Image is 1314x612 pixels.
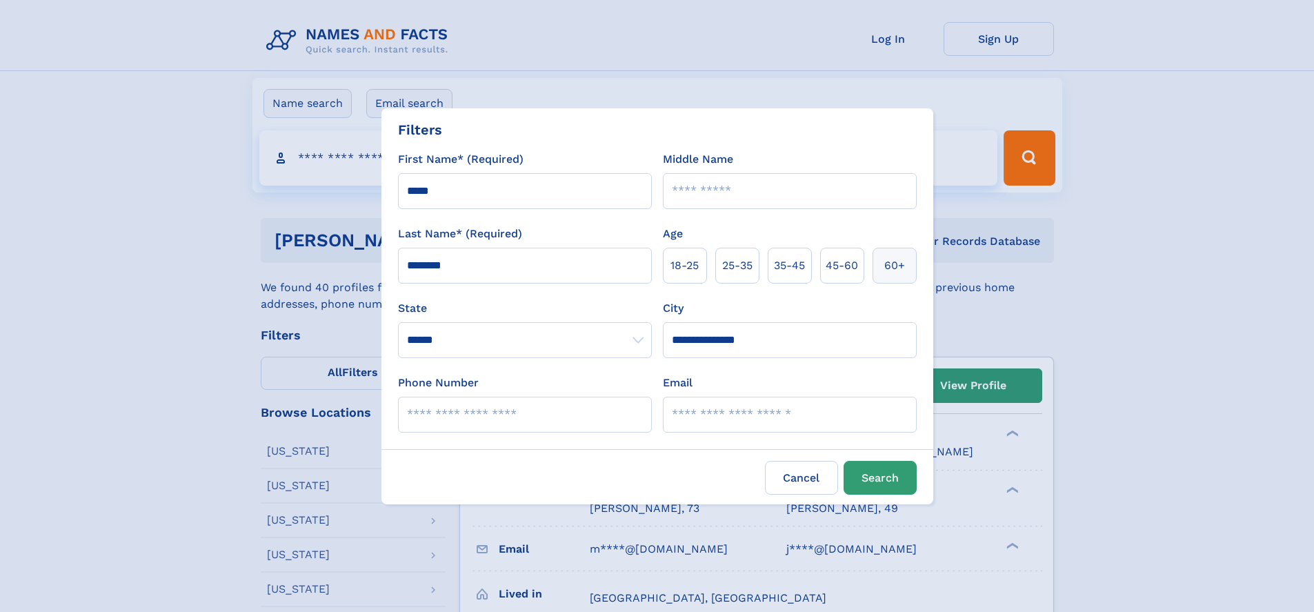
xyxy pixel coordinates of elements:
label: Age [663,226,683,242]
label: State [398,300,652,317]
span: 25‑35 [722,257,753,274]
button: Search [844,461,917,495]
label: City [663,300,684,317]
div: Filters [398,119,442,140]
label: Email [663,375,693,391]
label: Phone Number [398,375,479,391]
span: 35‑45 [774,257,805,274]
label: Middle Name [663,151,733,168]
span: 18‑25 [670,257,699,274]
span: 60+ [884,257,905,274]
label: Last Name* (Required) [398,226,522,242]
span: 45‑60 [826,257,858,274]
label: First Name* (Required) [398,151,524,168]
label: Cancel [765,461,838,495]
